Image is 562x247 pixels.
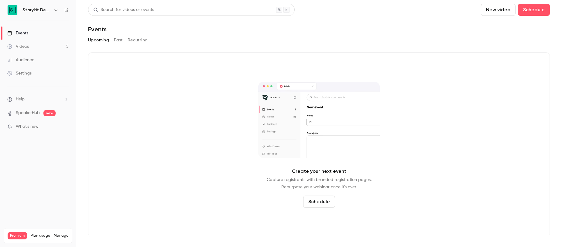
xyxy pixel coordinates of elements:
span: Help [16,96,25,103]
div: Settings [7,70,32,76]
div: Events [7,30,28,36]
p: Capture registrants with branded registration pages. Repurpose your webinar once it's over. [267,176,372,191]
iframe: Noticeable Trigger [61,124,69,130]
img: Storykit Deep Dives [8,5,17,15]
button: New video [481,4,516,16]
a: SpeakerHub [16,110,40,116]
span: Plan usage [31,233,50,238]
button: Past [114,35,123,45]
h1: Events [88,26,107,33]
span: new [43,110,56,116]
button: Schedule [518,4,550,16]
a: Manage [54,233,68,238]
li: help-dropdown-opener [7,96,69,103]
h6: Storykit Deep Dives [22,7,51,13]
div: Audience [7,57,34,63]
button: Upcoming [88,35,109,45]
button: Recurring [128,35,148,45]
div: Videos [7,43,29,50]
span: What's new [16,123,39,130]
span: Premium [8,232,27,239]
p: Create your next event [292,168,346,175]
div: Search for videos or events [93,7,154,13]
button: Schedule [303,196,335,208]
